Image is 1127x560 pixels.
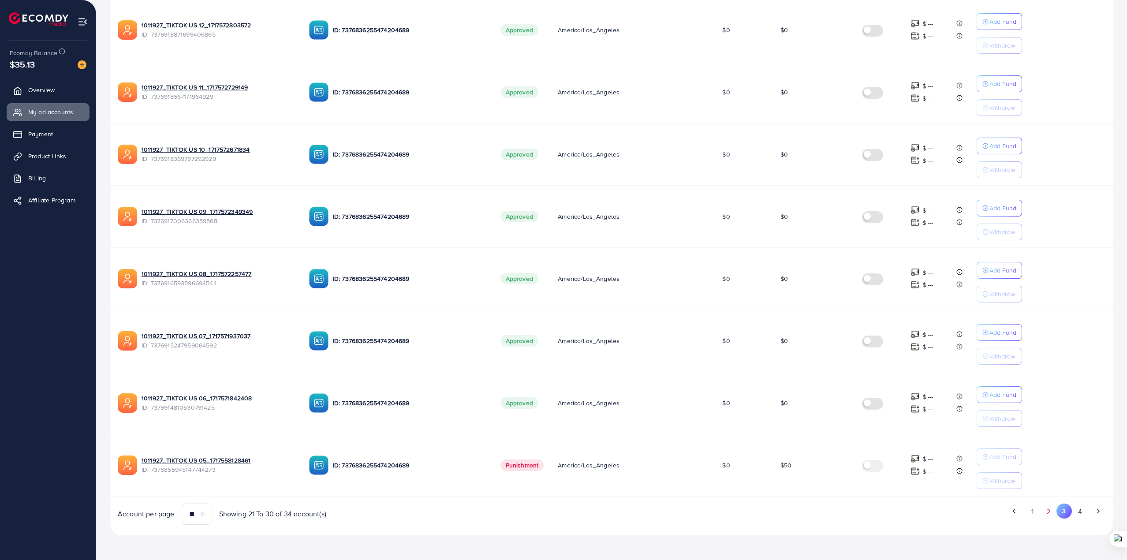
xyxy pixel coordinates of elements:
button: Go to next page [1090,504,1106,519]
span: ID: 7376855945147744273 [142,465,295,474]
img: ic-ba-acc.ded83a64.svg [309,207,328,226]
p: $ --- [922,342,933,352]
span: ID: 7376918369767292929 [142,154,295,163]
img: ic-ads-acc.e4c84228.svg [118,455,137,475]
span: ID: 7376914810530791425 [142,403,295,412]
button: Add Fund [977,324,1022,341]
span: $0 [722,399,730,407]
span: $35.13 [10,58,35,71]
p: $ --- [922,392,933,402]
button: Add Fund [977,138,1022,154]
button: Add Fund [977,448,1022,465]
button: Add Fund [977,75,1022,92]
p: Add Fund [989,389,1016,400]
img: top-up amount [911,19,920,28]
span: $0 [722,212,730,221]
img: ic-ads-acc.e4c84228.svg [118,82,137,102]
p: $ --- [922,93,933,104]
span: $0 [780,212,788,221]
button: Withdraw [977,37,1022,54]
span: $0 [780,274,788,283]
p: $ --- [922,205,933,216]
span: America/Los_Angeles [558,461,619,470]
img: ic-ads-acc.e4c84228.svg [118,145,137,164]
button: Withdraw [977,472,1022,489]
div: <span class='underline'>1011927_TIKTOK US 10_1717572671834</span></br>7376918369767292929 [142,145,295,163]
p: Add Fund [989,203,1016,213]
img: image [78,60,86,69]
a: 1011927_TIKTOK US 12_1717572803572 [142,21,295,30]
span: Approved [500,24,538,36]
p: Withdraw [989,351,1015,362]
p: Add Fund [989,141,1016,151]
img: top-up amount [911,218,920,227]
span: $0 [722,26,730,34]
span: Affiliate Program [28,196,75,205]
p: $ --- [922,267,933,278]
span: Approved [500,273,538,284]
span: America/Los_Angeles [558,274,619,283]
img: ic-ads-acc.e4c84228.svg [118,269,137,288]
p: Withdraw [989,227,1015,237]
div: <span class='underline'>1011927_TIKTOK US 06_1717571842408</span></br>7376914810530791425 [142,394,295,412]
img: top-up amount [911,467,920,476]
span: ID: 7376916593596694544 [142,279,295,287]
button: Withdraw [977,348,1022,365]
span: $50 [780,461,791,470]
p: Add Fund [989,452,1016,462]
span: Approved [500,211,538,222]
img: top-up amount [911,454,920,463]
img: top-up amount [911,156,920,165]
p: ID: 7376836255474204689 [333,398,486,408]
p: $ --- [922,404,933,414]
p: ID: 7376836255474204689 [333,25,486,35]
img: ic-ba-acc.ded83a64.svg [309,331,328,351]
img: top-up amount [911,342,920,351]
p: $ --- [922,217,933,228]
a: 1011927_TIKTOK US 09_1717572349349 [142,207,295,216]
span: $0 [722,150,730,159]
span: America/Los_Angeles [558,150,619,159]
a: 1011927_TIKTOK US 06_1717571842408 [142,394,295,403]
p: ID: 7376836255474204689 [333,211,486,222]
button: Add Fund [977,386,1022,403]
p: ID: 7376836255474204689 [333,336,486,346]
button: Go to page 3 [1056,504,1072,519]
span: Approved [500,335,538,347]
button: Withdraw [977,410,1022,427]
div: <span class='underline'>1011927_TIKTOK US 11_1717572729149</span></br>7376918567171964929 [142,83,295,101]
div: <span class='underline'>1011927_TIKTOK US 07_1717571937037</span></br>7376915247959064592 [142,332,295,350]
span: ID: 7376915247959064592 [142,341,295,350]
p: Withdraw [989,413,1015,424]
span: Product Links [28,152,66,161]
span: $0 [780,150,788,159]
iframe: Chat [1090,520,1120,553]
p: ID: 7376836255474204689 [333,149,486,160]
button: Add Fund [977,200,1022,217]
span: Billing [28,174,46,183]
p: ID: 7376836255474204689 [333,273,486,284]
span: $0 [780,336,788,345]
a: Product Links [7,147,90,165]
img: top-up amount [911,93,920,103]
img: top-up amount [911,268,920,277]
a: Overview [7,81,90,99]
a: 1011927_TIKTOK US 11_1717572729149 [142,83,295,92]
a: 1011927_TIKTOK US 07_1717571937037 [142,332,295,340]
button: Go to page 4 [1072,504,1088,520]
img: menu [78,17,88,27]
a: 1011927_TIKTOK US 05_1717558128461 [142,456,295,465]
img: logo [9,12,68,26]
button: Withdraw [977,224,1022,240]
span: ID: 7376917006366359568 [142,217,295,225]
p: Withdraw [989,102,1015,113]
p: Withdraw [989,289,1015,299]
img: top-up amount [911,143,920,153]
img: top-up amount [911,81,920,90]
span: Payment [28,130,53,138]
span: $0 [722,336,730,345]
span: $0 [722,274,730,283]
img: ic-ba-acc.ded83a64.svg [309,20,328,40]
p: $ --- [922,155,933,166]
a: Billing [7,169,90,187]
